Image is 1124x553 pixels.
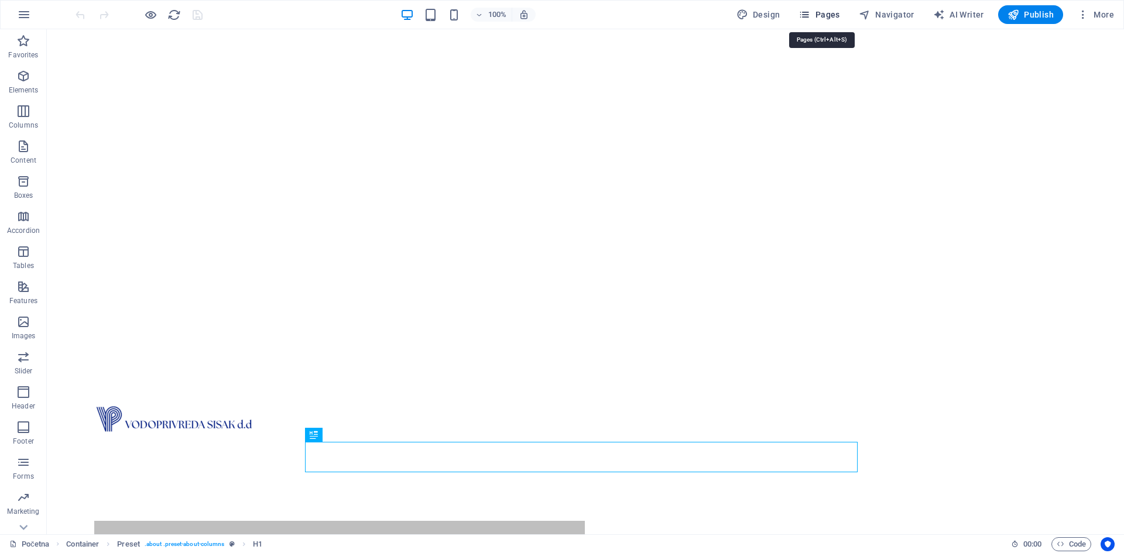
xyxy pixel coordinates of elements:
span: Click to select. Double-click to edit [117,537,140,551]
span: AI Writer [933,9,984,20]
p: Boxes [14,191,33,200]
a: Click to cancel selection. Double-click to open Pages [9,537,49,551]
button: AI Writer [928,5,989,24]
button: Code [1051,537,1091,551]
p: Header [12,401,35,411]
i: This element is a customizable preset [229,541,235,547]
button: reload [167,8,181,22]
span: Pages [799,9,839,20]
span: : [1032,540,1033,548]
button: Usercentrics [1101,537,1115,551]
div: Design (Ctrl+Alt+Y) [732,5,785,24]
button: Design [732,5,785,24]
p: Forms [13,472,34,481]
p: Features [9,296,37,305]
span: 00 00 [1023,537,1041,551]
p: Content [11,156,36,165]
span: Design [736,9,780,20]
p: Elements [9,85,39,95]
span: Code [1057,537,1086,551]
button: 100% [471,8,512,22]
div: 1/3 [57,501,525,527]
p: Footer [13,437,34,446]
span: Click to select. Double-click to edit [253,537,262,551]
p: Slider [15,366,33,376]
p: Favorites [8,50,38,60]
p: Columns [9,121,38,130]
span: Navigator [859,9,914,20]
h6: 100% [488,8,507,22]
p: Tables [13,261,34,270]
p: Marketing [7,507,39,516]
button: Click here to leave preview mode and continue editing [143,8,157,22]
span: Click to select. Double-click to edit [66,537,99,551]
button: Pages [794,5,844,24]
h6: Session time [1011,537,1042,551]
i: On resize automatically adjust zoom level to fit chosen device. [519,9,529,20]
p: Accordion [7,226,40,235]
span: . about .preset-about-columns [145,537,225,551]
span: Publish [1008,9,1054,20]
i: Reload page [167,8,181,22]
button: More [1072,5,1119,24]
span: More [1077,9,1114,20]
button: Publish [998,5,1063,24]
p: Images [12,331,36,341]
nav: breadcrumb [66,537,262,551]
button: Navigator [854,5,919,24]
